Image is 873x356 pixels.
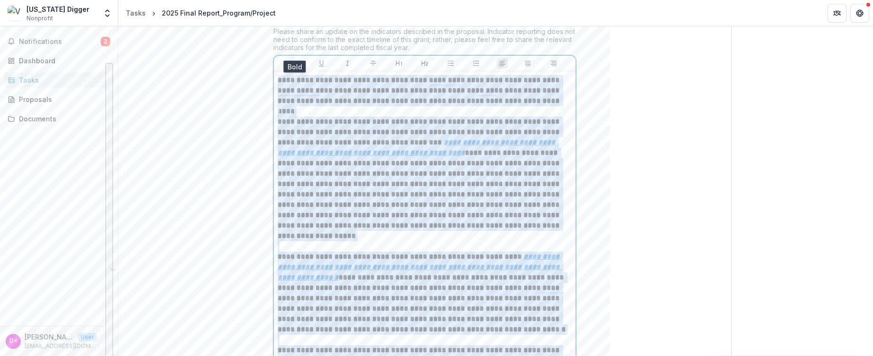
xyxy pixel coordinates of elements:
p: User [78,333,97,341]
button: Open entity switcher [101,4,114,23]
a: Tasks [122,6,149,20]
button: Notifications2 [4,34,114,49]
div: Dashboard [19,56,106,66]
button: Underline [316,58,327,69]
img: Vermont Digger [8,6,23,21]
a: Documents [4,111,114,127]
button: Partners [828,4,847,23]
span: Nonprofit [26,14,53,23]
a: Tasks [4,72,114,88]
span: 2 [101,37,110,46]
button: Align Left [497,58,508,69]
span: Notifications [19,38,101,46]
button: Bullet List [445,58,456,69]
p: [PERSON_NAME] <[EMAIL_ADDRESS][DOMAIN_NAME]> [25,332,74,342]
a: Proposals [4,92,114,107]
button: Heading 2 [419,58,430,69]
nav: breadcrumb [122,6,279,20]
button: Italicize [342,58,353,69]
button: Heading 1 [393,58,405,69]
div: Proposals [19,94,106,104]
div: Dustin Byerly <dbyerly@vtdigger.org> [9,338,17,344]
button: Strike [367,58,379,69]
div: Tasks [126,8,146,18]
button: Align Right [548,58,559,69]
button: More [101,336,112,347]
div: Please share an update on the indicators described in the proposal. Indicator reporting does not ... [273,27,576,55]
div: Tasks [19,75,106,85]
a: Dashboard [4,53,114,68]
div: 2025 Final Report_Program/Project [162,8,276,18]
button: Ordered List [471,58,482,69]
button: Get Help [850,4,869,23]
div: Documents [19,114,106,124]
div: [US_STATE] Digger [26,4,89,14]
button: Bold [290,58,302,69]
button: Align Center [522,58,533,69]
p: [EMAIL_ADDRESS][DOMAIN_NAME] [25,342,97,350]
